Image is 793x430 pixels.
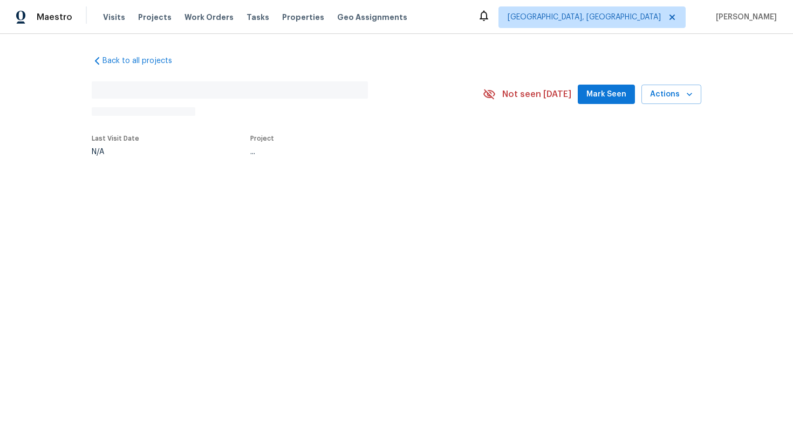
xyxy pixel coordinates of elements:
span: Actions [650,88,693,101]
div: N/A [92,148,139,156]
button: Mark Seen [578,85,635,105]
span: Project [250,135,274,142]
span: Properties [282,12,324,23]
a: Back to all projects [92,56,195,66]
div: ... [250,148,457,156]
span: Geo Assignments [337,12,407,23]
span: Mark Seen [586,88,626,101]
span: Visits [103,12,125,23]
span: Work Orders [184,12,234,23]
span: [PERSON_NAME] [712,12,777,23]
span: Maestro [37,12,72,23]
span: Not seen [DATE] [502,89,571,100]
span: [GEOGRAPHIC_DATA], [GEOGRAPHIC_DATA] [508,12,661,23]
span: Projects [138,12,172,23]
span: Last Visit Date [92,135,139,142]
button: Actions [641,85,701,105]
span: Tasks [247,13,269,21]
